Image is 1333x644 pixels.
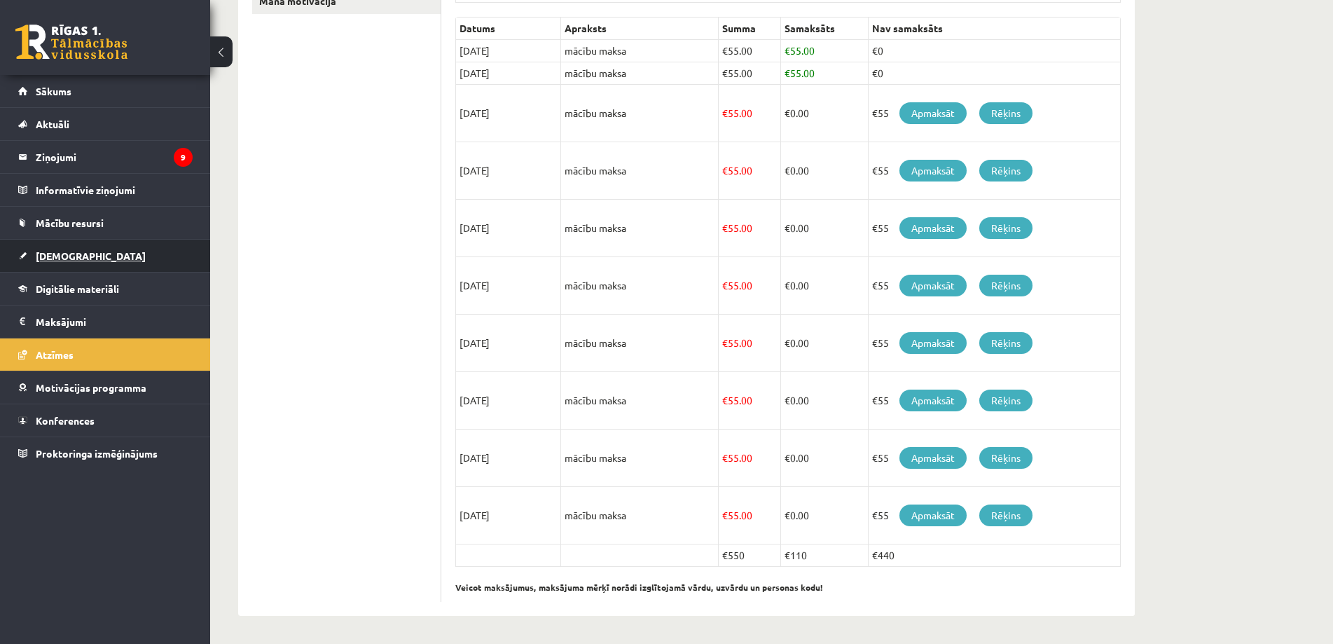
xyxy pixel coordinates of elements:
th: Nav samaksāts [868,18,1120,40]
span: € [785,164,790,177]
td: [DATE] [456,142,561,200]
a: Rēķins [979,332,1032,354]
td: 0.00 [780,257,868,315]
legend: Ziņojumi [36,141,193,173]
a: Sākums [18,75,193,107]
td: €55 [868,142,1120,200]
a: Apmaksāt [899,275,967,296]
span: Atzīmes [36,348,74,361]
span: € [722,107,728,119]
td: [DATE] [456,85,561,142]
a: Rēķins [979,390,1032,411]
td: mācību maksa [561,257,719,315]
span: € [785,336,790,349]
th: Apraksts [561,18,719,40]
a: Proktoringa izmēģinājums [18,437,193,470]
td: €440 [868,544,1120,567]
td: [DATE] [456,487,561,544]
a: Rīgas 1. Tālmācības vidusskola [15,25,127,60]
a: Rēķins [979,102,1032,124]
a: Motivācijas programma [18,371,193,404]
th: Summa [719,18,781,40]
th: Samaksāts [780,18,868,40]
td: €550 [719,544,781,567]
td: 0.00 [780,200,868,257]
td: [DATE] [456,62,561,85]
a: Apmaksāt [899,217,967,239]
td: 55.00 [719,430,781,487]
th: Datums [456,18,561,40]
a: Rēķins [979,275,1032,296]
td: 55.00 [719,487,781,544]
td: mācību maksa [561,85,719,142]
td: mācību maksa [561,200,719,257]
a: Konferences [18,404,193,437]
td: €55 [868,372,1120,430]
td: [DATE] [456,315,561,372]
td: 55.00 [780,40,868,62]
a: Digitālie materiāli [18,273,193,305]
span: Aktuāli [36,118,69,130]
td: 55.00 [719,62,781,85]
td: [DATE] [456,430,561,487]
td: 55.00 [719,40,781,62]
span: Digitālie materiāli [36,282,119,295]
span: € [785,67,790,79]
td: 55.00 [719,315,781,372]
span: € [722,164,728,177]
td: mācību maksa [561,372,719,430]
a: Rēķins [979,217,1032,239]
span: € [785,394,790,406]
span: Mācību resursi [36,217,104,229]
span: € [785,107,790,119]
span: Sākums [36,85,71,97]
a: Apmaksāt [899,332,967,354]
td: 55.00 [719,372,781,430]
a: Rēķins [979,160,1032,181]
span: € [722,336,728,349]
td: €55 [868,315,1120,372]
a: Maksājumi [18,306,193,338]
td: €0 [868,40,1120,62]
span: € [722,451,728,464]
td: mācību maksa [561,315,719,372]
td: mācību maksa [561,142,719,200]
td: 0.00 [780,315,868,372]
span: € [785,509,790,521]
td: 0.00 [780,487,868,544]
td: €55 [868,257,1120,315]
span: Motivācijas programma [36,381,146,394]
a: Apmaksāt [899,390,967,411]
span: € [785,221,790,234]
td: mācību maksa [561,487,719,544]
span: € [722,394,728,406]
td: 0.00 [780,372,868,430]
a: Atzīmes [18,338,193,371]
td: mācību maksa [561,62,719,85]
span: € [722,221,728,234]
td: mācību maksa [561,40,719,62]
legend: Informatīvie ziņojumi [36,174,193,206]
a: Apmaksāt [899,447,967,469]
a: Apmaksāt [899,505,967,526]
a: Apmaksāt [899,160,967,181]
td: [DATE] [456,257,561,315]
td: 55.00 [719,85,781,142]
td: €110 [780,544,868,567]
td: 55.00 [780,62,868,85]
td: mācību maksa [561,430,719,487]
td: €0 [868,62,1120,85]
a: Informatīvie ziņojumi [18,174,193,206]
span: € [722,67,728,79]
td: 0.00 [780,85,868,142]
td: [DATE] [456,40,561,62]
span: Proktoringa izmēģinājums [36,447,158,460]
td: €55 [868,430,1120,487]
span: € [722,279,728,292]
span: € [785,279,790,292]
span: € [785,44,790,57]
td: €55 [868,85,1120,142]
td: [DATE] [456,372,561,430]
td: 55.00 [719,142,781,200]
span: [DEMOGRAPHIC_DATA] [36,249,146,262]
